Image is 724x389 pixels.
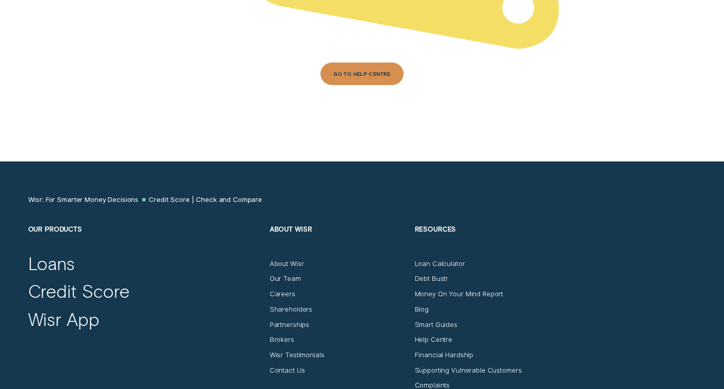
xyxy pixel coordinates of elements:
a: Loans [28,252,75,274]
h2: Resources [415,225,551,259]
h2: About Wisr [270,225,406,259]
a: Brokers [270,335,294,344]
a: Debt Bustr [415,274,449,283]
a: Money On Your Mind Report [415,290,504,298]
a: Wisr Testimonials [270,351,325,359]
a: Wisr: For Smarter Money Decisions [28,195,139,204]
a: Wisr App [28,308,99,330]
a: Shareholders [270,305,312,314]
a: Our Team [270,274,301,283]
a: Credit Score [28,280,130,302]
h2: Our Products [28,225,262,259]
a: Partnerships [270,320,309,329]
a: Loan Calculator [415,259,465,268]
a: Smart Guides [415,320,457,329]
a: About Wisr [270,259,304,268]
a: Financial Hardship [415,351,474,359]
a: Contact Us [270,366,305,375]
a: Help Centre [415,335,453,344]
button: Go To Help Centre [320,63,403,86]
div: Go To Help Centre [333,72,391,76]
a: Supporting Vulnerable Customers [415,366,522,375]
a: Credit Score | Check and Compare [149,195,262,204]
a: Careers [270,290,295,298]
a: Blog [415,305,429,314]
